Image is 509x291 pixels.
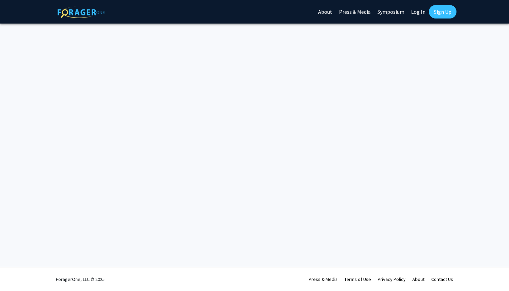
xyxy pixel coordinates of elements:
a: Privacy Policy [378,276,406,282]
a: Terms of Use [344,276,371,282]
a: Contact Us [431,276,453,282]
a: Press & Media [309,276,338,282]
a: About [412,276,425,282]
div: ForagerOne, LLC © 2025 [56,267,105,291]
a: Sign Up [429,5,456,19]
img: ForagerOne Logo [58,6,105,18]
